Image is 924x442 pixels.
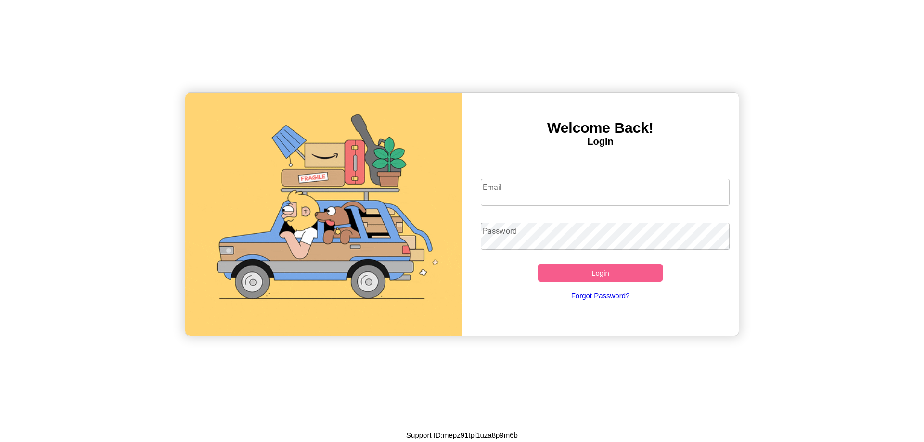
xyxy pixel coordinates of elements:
[185,93,462,336] img: gif
[462,136,739,147] h4: Login
[538,264,663,282] button: Login
[462,120,739,136] h3: Welcome Back!
[476,282,725,309] a: Forgot Password?
[406,429,518,442] p: Support ID: mepz91tpi1uza8p9m6b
